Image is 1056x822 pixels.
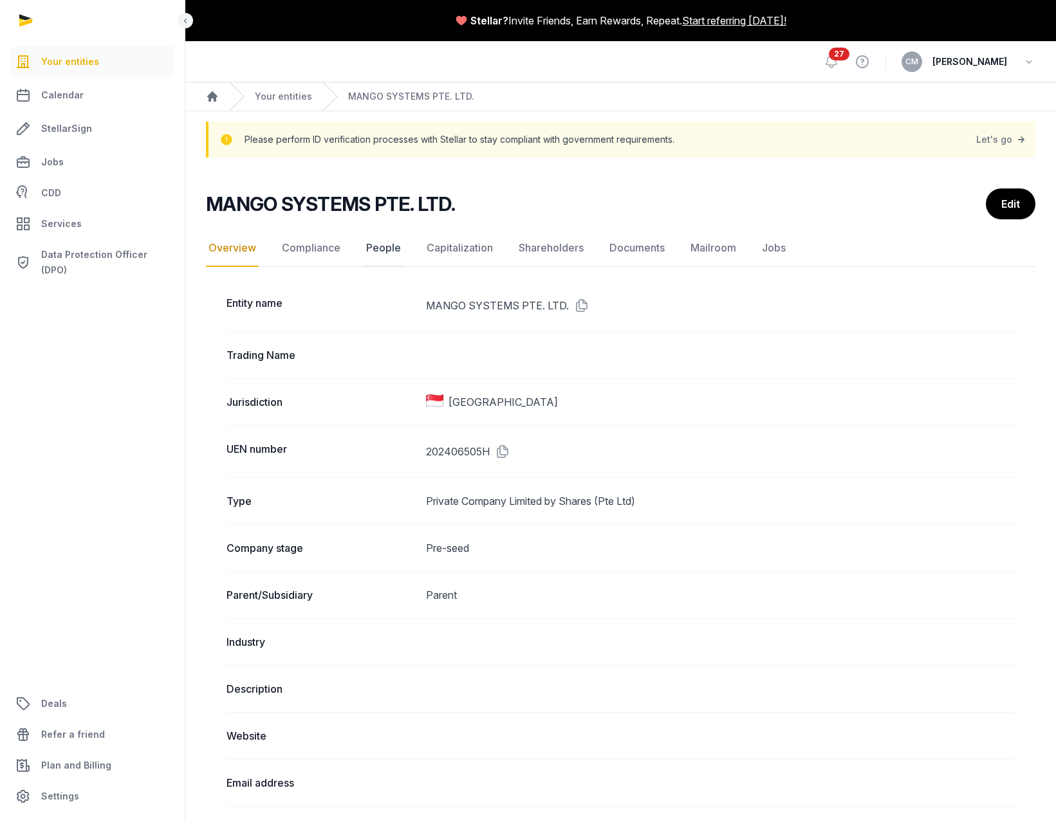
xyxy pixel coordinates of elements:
[688,230,739,267] a: Mailroom
[364,230,403,267] a: People
[10,750,174,781] a: Plan and Billing
[206,230,259,267] a: Overview
[10,688,174,719] a: Deals
[227,587,416,603] dt: Parent/Subsidiary
[41,154,64,170] span: Jobs
[824,673,1056,822] iframe: Chat Widget
[227,540,416,556] dt: Company stage
[41,727,105,742] span: Refer a friend
[426,493,1015,509] dd: Private Company Limited by Shares (Pte Ltd)
[426,295,1015,316] dd: MANGO SYSTEMS PTE. LTD.
[424,230,496,267] a: Capitalization
[41,185,61,201] span: CDD
[227,295,416,316] dt: Entity name
[206,230,1035,267] nav: Tabs
[607,230,667,267] a: Documents
[426,587,1015,603] dd: Parent
[185,82,1056,111] nav: Breadcrumb
[41,696,67,711] span: Deals
[41,758,111,773] span: Plan and Billing
[449,394,558,410] span: [GEOGRAPHIC_DATA]
[41,789,79,804] span: Settings
[829,48,849,60] span: 27
[41,54,99,69] span: Your entities
[10,208,174,239] a: Services
[10,80,174,111] a: Calendar
[682,13,786,28] a: Start referring [DATE]!
[932,54,1007,69] span: [PERSON_NAME]
[245,131,674,149] p: Please perform ID verification processes with Stellar to stay compliant with government requireme...
[279,230,343,267] a: Compliance
[759,230,788,267] a: Jobs
[516,230,586,267] a: Shareholders
[227,441,416,462] dt: UEN number
[905,58,918,66] span: CM
[227,775,416,790] dt: Email address
[470,13,508,28] span: Stellar?
[10,147,174,178] a: Jobs
[10,113,174,144] a: StellarSign
[10,242,174,283] a: Data Protection Officer (DPO)
[227,681,416,697] dt: Description
[227,728,416,744] dt: Website
[227,634,416,650] dt: Industry
[902,51,922,72] button: CM
[227,493,416,509] dt: Type
[976,131,1028,149] a: Let's go
[348,90,474,103] a: MANGO SYSTEMS PTE. LTD.
[255,90,312,103] a: Your entities
[10,46,174,77] a: Your entities
[41,216,82,232] span: Services
[41,87,84,103] span: Calendar
[41,121,92,136] span: StellarSign
[426,540,1015,556] dd: Pre-seed
[10,719,174,750] a: Refer a friend
[10,781,174,812] a: Settings
[41,247,169,278] span: Data Protection Officer (DPO)
[227,394,416,410] dt: Jurisdiction
[227,347,416,363] dt: Trading Name
[10,180,174,206] a: CDD
[426,441,1015,462] dd: 202406505H
[206,192,455,215] h2: MANGO SYSTEMS PTE. LTD.
[986,188,1035,219] a: Edit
